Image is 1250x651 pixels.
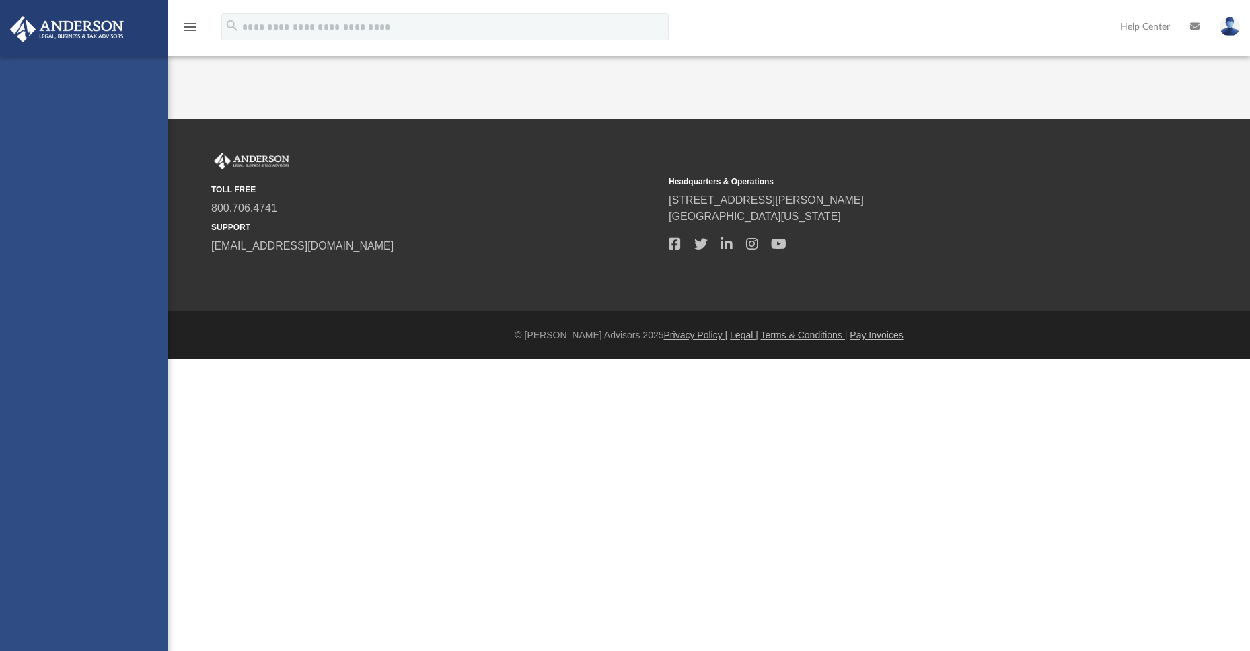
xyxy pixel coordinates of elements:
a: Terms & Conditions | [761,330,848,340]
a: Privacy Policy | [664,330,728,340]
i: search [225,18,240,33]
img: Anderson Advisors Platinum Portal [6,16,128,42]
small: Headquarters & Operations [669,176,1117,188]
a: Pay Invoices [850,330,903,340]
a: [EMAIL_ADDRESS][DOMAIN_NAME] [211,240,394,252]
a: [STREET_ADDRESS][PERSON_NAME] [669,194,864,206]
a: [GEOGRAPHIC_DATA][US_STATE] [669,210,841,222]
a: Legal | [730,330,758,340]
img: User Pic [1220,17,1240,36]
small: TOLL FREE [211,184,659,196]
a: 800.706.4741 [211,202,277,214]
a: menu [182,26,198,35]
img: Anderson Advisors Platinum Portal [211,153,292,170]
div: © [PERSON_NAME] Advisors 2025 [168,328,1250,342]
small: SUPPORT [211,221,659,233]
i: menu [182,19,198,35]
